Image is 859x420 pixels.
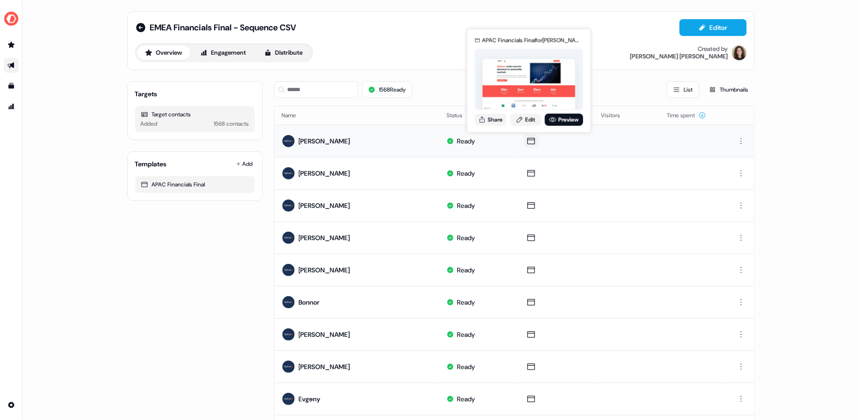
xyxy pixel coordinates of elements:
[4,99,19,114] a: Go to attribution
[4,58,19,73] a: Go to outbound experience
[299,298,320,307] div: Bonnor
[545,114,583,126] a: Preview
[256,45,311,60] button: Distribute
[299,201,350,210] div: [PERSON_NAME]
[667,107,706,124] button: Time spent
[362,81,412,98] button: 1568Ready
[601,107,631,124] button: Visitors
[141,180,249,189] div: APAC Financials Final
[679,24,747,34] a: Editor
[4,398,19,413] a: Go to integrations
[457,136,475,146] div: Ready
[510,114,541,126] a: Edit
[457,394,475,404] div: Ready
[667,81,699,98] button: List
[299,233,350,242] div: [PERSON_NAME]
[135,159,167,169] div: Templates
[457,265,475,275] div: Ready
[299,394,321,404] div: Evgeny
[299,169,350,178] div: [PERSON_NAME]
[141,110,249,119] div: Target contacts
[150,22,296,33] span: EMEA Financials Final - Sequence CSV
[457,362,475,371] div: Ready
[457,233,475,242] div: Ready
[137,45,190,60] button: Overview
[483,59,575,111] img: asset preview
[4,37,19,52] a: Go to prospects
[457,201,475,210] div: Ready
[630,53,728,60] div: [PERSON_NAME] [PERSON_NAME]
[482,36,583,45] div: APAC Financials Final for [PERSON_NAME]
[299,362,350,371] div: [PERSON_NAME]
[475,114,506,126] button: Share
[4,78,19,93] a: Go to templates
[214,119,249,128] div: 1568 contacts
[135,89,158,99] div: Targets
[703,81,755,98] button: Thumbnails
[457,298,475,307] div: Ready
[299,136,350,146] div: [PERSON_NAME]
[698,45,728,53] div: Created by
[457,330,475,339] div: Ready
[732,45,747,60] img: Alexandra
[192,45,254,60] button: Engagement
[299,265,350,275] div: [PERSON_NAME]
[447,107,474,124] button: Status
[299,330,350,339] div: [PERSON_NAME]
[282,107,308,124] button: Name
[457,169,475,178] div: Ready
[141,119,158,128] div: Added
[234,157,255,171] button: Add
[679,19,747,36] button: Editor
